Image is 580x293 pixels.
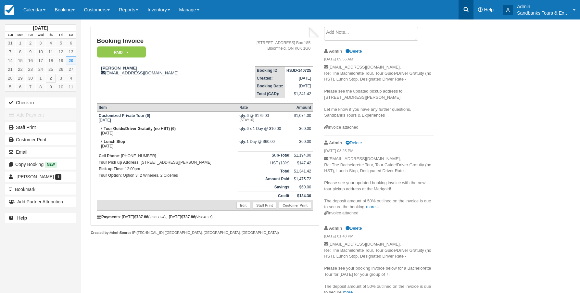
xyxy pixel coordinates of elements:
small: 6024 [157,215,164,219]
strong: Tour Guide/Driver Gratuity (no HST) (6) [104,126,176,131]
a: 9 [25,47,35,56]
strong: Customized Private Tour (6) [99,113,150,118]
a: Staff Print [5,122,76,133]
a: 18 [46,56,56,65]
button: Check-in [5,97,76,108]
a: 24 [35,65,45,74]
a: 7 [5,47,15,56]
div: Admin [TECHNICAL_ID] ([GEOGRAPHIC_DATA], [GEOGRAPHIC_DATA], [GEOGRAPHIC_DATA]) [91,230,319,235]
button: Copy Booking New [5,159,76,170]
p: : Option 3: 2 Wineries, 2 Cideries [99,172,236,179]
a: Delete [346,140,362,145]
strong: Admin [329,226,342,231]
td: 6 @ $179.00 [238,112,292,125]
strong: Payments [97,215,120,219]
span: Help [484,7,494,12]
p: [EMAIL_ADDRESS][DOMAIN_NAME], Re: The Bachelorette Tour, Tour Guide/Driver Gratuity (no HST), Lun... [324,64,434,124]
a: Paid [97,46,144,58]
p: : [PHONE_NUMBER] [99,153,236,159]
a: Edit [236,202,250,209]
em: [DATE] 09:55 AM [324,57,434,64]
strong: [PERSON_NAME] [101,66,137,70]
a: 6 [15,83,25,91]
a: 2 [25,39,35,47]
td: 1 Day @ $60.00 [238,138,292,151]
strong: Tour Pick up Address [99,160,139,165]
em: [DATE] 03:25 PM [324,148,434,155]
button: Email [5,147,76,157]
strong: qty [239,139,246,144]
a: 22 [15,65,25,74]
strong: Admin [329,140,342,145]
th: Amount Paid: [238,175,292,183]
button: Bookmark [5,184,76,195]
a: Customer Print [5,134,76,145]
div: A [503,5,513,15]
a: 2 [46,74,56,83]
strong: Pick up Time [99,167,123,171]
th: Sun [5,32,15,39]
th: Total: [238,167,292,175]
a: 19 [56,56,66,65]
a: 11 [66,83,76,91]
div: Invoice attached [324,124,434,131]
a: 8 [35,83,45,91]
a: 4 [66,74,76,83]
a: 26 [56,65,66,74]
a: Delete [346,226,362,231]
td: [DATE] [97,138,238,151]
a: 5 [5,83,15,91]
a: 1 [15,39,25,47]
a: 17 [35,56,45,65]
td: [DATE] [97,112,238,125]
th: Wed [35,32,45,39]
address: [STREET_ADDRESS] Box 185 Bloomfield, ON K0K 1G0 [225,40,310,51]
a: 8 [15,47,25,56]
a: Help [5,213,76,223]
button: Add Payment [5,110,76,120]
a: 16 [25,56,35,65]
strong: Lunch Stop [104,139,125,144]
p: [EMAIL_ADDRESS][DOMAIN_NAME], Re: The Bachelorette Tour, Tour Guide/Driver Gratuity (no HST), Lun... [324,156,434,210]
th: Savings: [238,183,292,192]
a: 12 [56,47,66,56]
strong: Source IP: [120,231,137,235]
td: $1,341.42 [285,90,313,98]
a: [PERSON_NAME] 1 [5,172,76,182]
strong: Admin [329,49,342,54]
a: 4 [46,39,56,47]
td: $1,475.72 [292,175,313,183]
a: 20 [66,56,76,65]
a: 6 [66,39,76,47]
td: HST (13%): [238,159,292,167]
b: Help [17,215,27,221]
h1: Booking Invoice [97,38,222,45]
a: Delete [346,49,362,54]
th: Sat [66,32,76,39]
td: $1,194.00 [292,151,313,159]
p: Sandbanks Tours & Experiences [517,10,569,16]
i: Help [478,7,483,12]
a: 1 [35,74,45,83]
th: Sub-Total: [238,151,292,159]
a: 3 [56,74,66,83]
th: Tue [25,32,35,39]
td: $1,341.42 [292,167,313,175]
div: Invoice attached [324,210,434,216]
div: $1,074.00 [294,113,311,123]
th: Fri [56,32,66,39]
a: 7 [25,83,35,91]
td: $147.42 [292,159,313,167]
strong: Tour Option [99,173,121,178]
div: : [DATE] (visa ), [DATE] (visa ) [97,215,313,219]
a: 15 [15,56,25,65]
a: 10 [56,83,66,91]
th: Booking ID: [255,67,285,75]
a: 3 [35,39,45,47]
a: 31 [5,39,15,47]
span: 1 [55,174,61,180]
td: $60.00 [292,183,313,192]
th: Mon [15,32,25,39]
small: 4027 [203,215,211,219]
td: [DATE] [97,125,238,138]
